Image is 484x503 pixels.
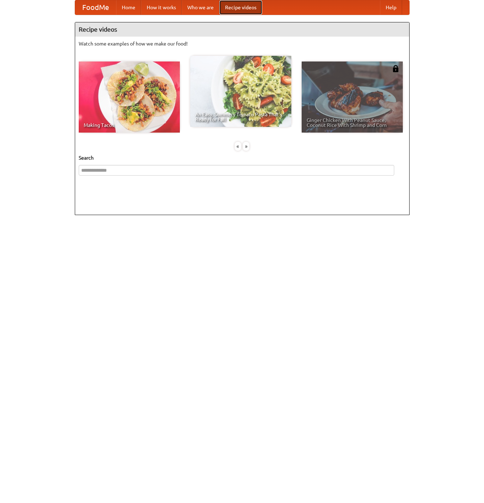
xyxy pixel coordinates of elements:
a: Making Tacos [79,61,180,133]
div: » [243,142,249,151]
a: Help [380,0,402,15]
a: Home [116,0,141,15]
div: « [235,142,241,151]
a: How it works [141,0,182,15]
p: Watch some examples of how we make our food! [79,40,406,47]
a: Recipe videos [219,0,262,15]
span: Making Tacos [84,123,175,128]
span: An Easy, Summery Tomato Pasta That's Ready for Fall [195,112,286,122]
img: 483408.png [392,65,399,72]
a: An Easy, Summery Tomato Pasta That's Ready for Fall [190,56,291,127]
h5: Search [79,154,406,161]
h4: Recipe videos [75,22,409,37]
a: FoodMe [75,0,116,15]
a: Who we are [182,0,219,15]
